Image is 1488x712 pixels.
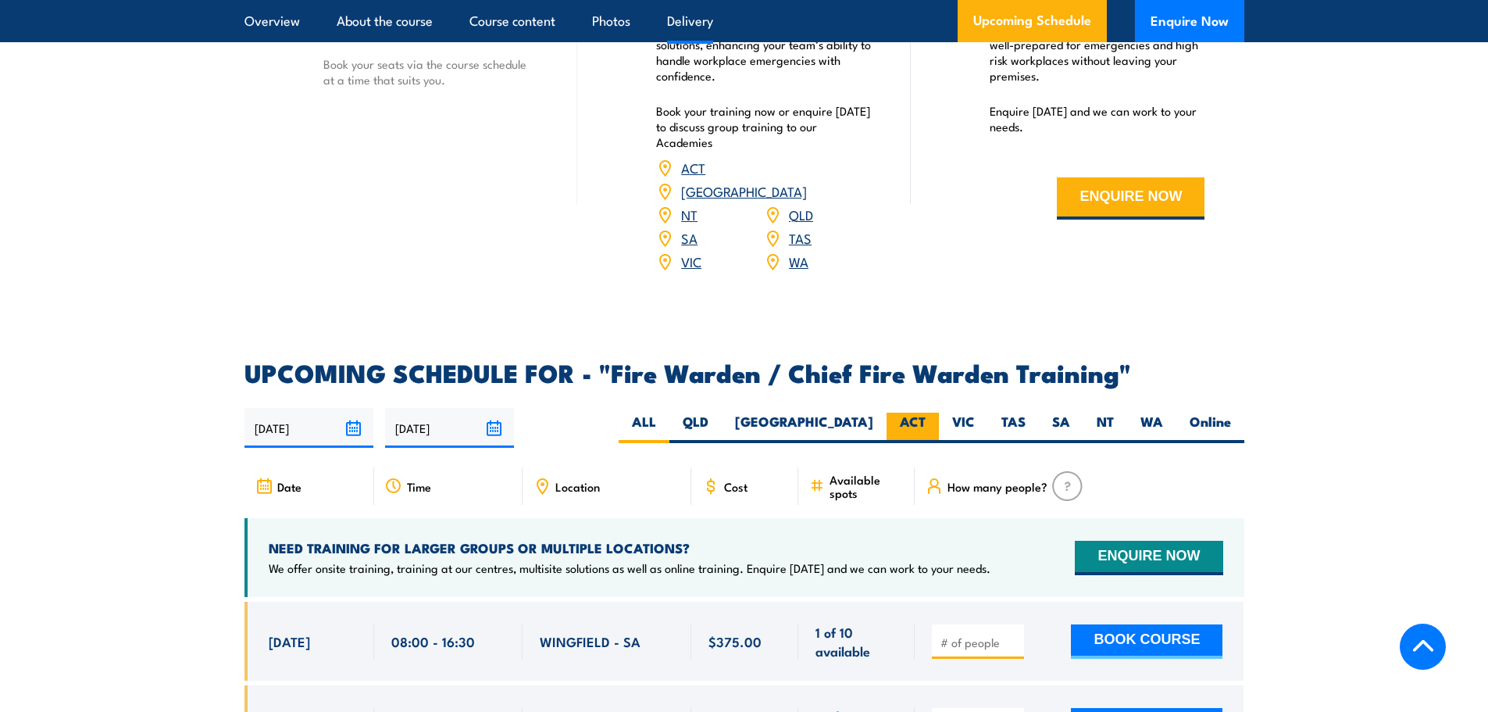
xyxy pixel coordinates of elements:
[988,413,1039,443] label: TAS
[269,560,990,576] p: We offer onsite training, training at our centres, multisite solutions as well as online training...
[681,205,698,224] a: NT
[681,252,701,270] a: VIC
[555,480,600,493] span: Location
[1176,413,1244,443] label: Online
[681,181,807,200] a: [GEOGRAPHIC_DATA]
[681,228,698,247] a: SA
[1039,413,1083,443] label: SA
[830,473,904,499] span: Available spots
[815,623,897,660] span: 1 of 10 available
[244,361,1244,383] h2: UPCOMING SCHEDULE FOR - "Fire Warden / Chief Fire Warden Training"
[656,103,872,150] p: Book your training now or enquire [DATE] to discuss group training to our Academies
[244,408,373,448] input: From date
[708,632,762,650] span: $375.00
[990,5,1205,84] p: We offer convenient nationwide training tailored to you, ensuring your staff are well-prepared fo...
[681,158,705,177] a: ACT
[269,632,310,650] span: [DATE]
[1083,413,1127,443] label: NT
[939,413,988,443] label: VIC
[407,480,431,493] span: Time
[990,103,1205,134] p: Enquire [DATE] and we can work to your needs.
[1075,541,1222,575] button: ENQUIRE NOW
[269,539,990,556] h4: NEED TRAINING FOR LARGER GROUPS OR MULTIPLE LOCATIONS?
[1127,413,1176,443] label: WA
[277,480,302,493] span: Date
[323,56,539,88] p: Book your seats via the course schedule at a time that suits you.
[789,252,808,270] a: WA
[391,632,475,650] span: 08:00 - 16:30
[669,413,722,443] label: QLD
[887,413,939,443] label: ACT
[385,408,514,448] input: To date
[940,635,1019,650] input: # of people
[722,413,887,443] label: [GEOGRAPHIC_DATA]
[656,5,872,84] p: Our Academies are located nationally and provide customised safety training solutions, enhancing ...
[947,480,1047,493] span: How many people?
[619,413,669,443] label: ALL
[540,632,641,650] span: WINGFIELD - SA
[1057,177,1204,220] button: ENQUIRE NOW
[1071,624,1222,659] button: BOOK COURSE
[789,205,813,224] a: QLD
[724,480,748,493] span: Cost
[789,228,812,247] a: TAS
